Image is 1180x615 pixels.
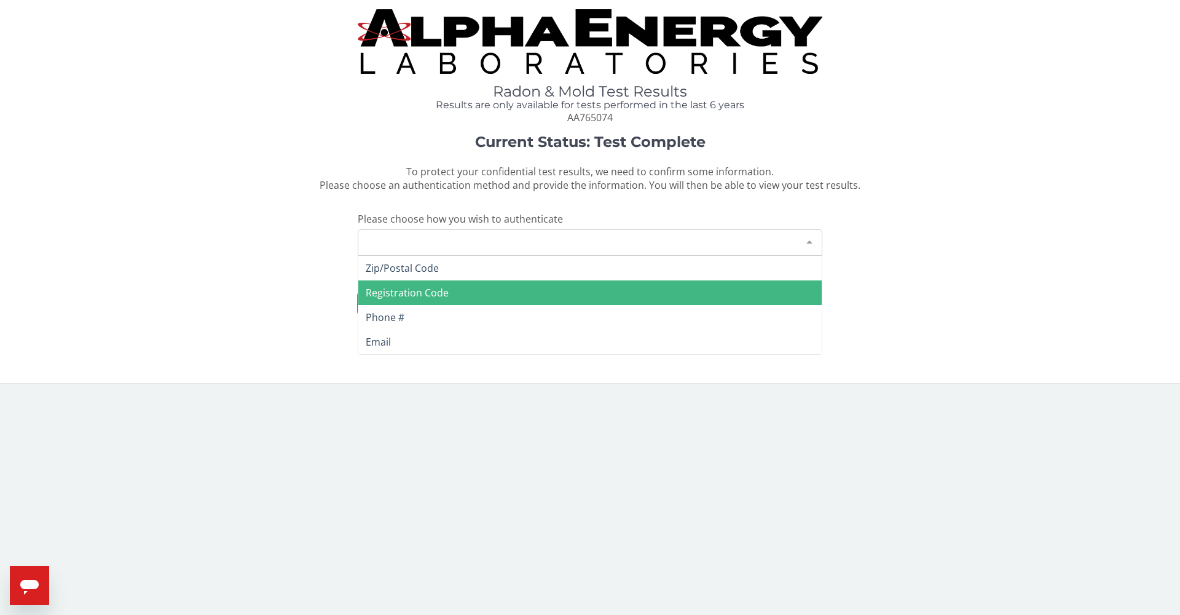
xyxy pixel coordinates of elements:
[567,111,613,124] span: AA765074
[475,133,706,151] strong: Current Status: Test Complete
[10,566,49,605] iframe: Button to launch messaging window
[366,335,391,349] span: Email
[358,212,563,226] span: Please choose how you wish to authenticate
[366,311,404,324] span: Phone #
[358,100,822,111] h4: Results are only available for tests performed in the last 6 years
[366,261,439,275] span: Zip/Postal Code
[358,9,822,74] img: TightCrop.jpg
[357,292,822,315] button: I need help
[358,84,822,100] h1: Radon & Mold Test Results
[320,165,860,192] span: To protect your confidential test results, we need to confirm some information. Please choose an ...
[366,286,449,300] span: Registration Code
